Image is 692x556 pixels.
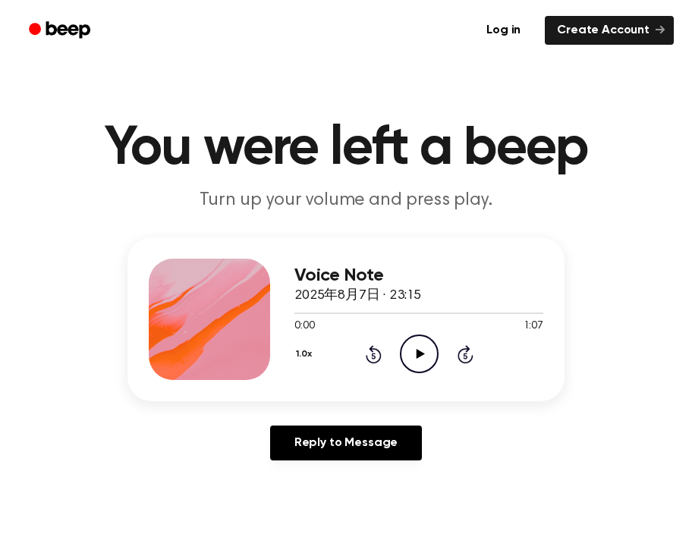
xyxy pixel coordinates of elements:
h1: You were left a beep [18,121,674,176]
span: 2025年8月7日 · 23:15 [294,289,421,303]
span: 0:00 [294,319,314,335]
a: Log in [471,13,536,48]
p: Turn up your volume and press play. [55,188,637,213]
h3: Voice Note [294,265,543,286]
a: Create Account [545,16,674,45]
a: Reply to Message [270,426,422,460]
a: Beep [18,16,104,46]
span: 1:07 [524,319,543,335]
button: 1.0x [294,341,317,367]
